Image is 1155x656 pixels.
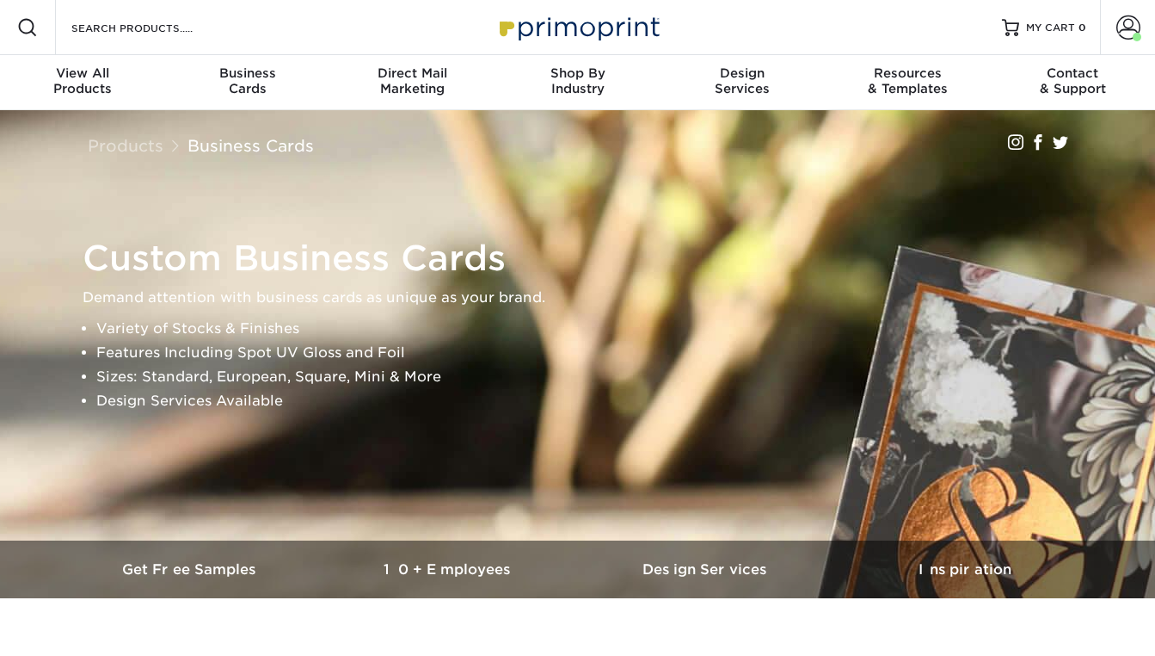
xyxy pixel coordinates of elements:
[660,55,825,110] a: DesignServices
[330,55,495,110] a: Direct MailMarketing
[836,541,1094,598] a: Inspiration
[165,65,330,96] div: Cards
[492,9,664,46] img: Primoprint
[836,561,1094,578] h3: Inspiration
[320,561,578,578] h3: 10+ Employees
[96,365,1089,389] li: Sizes: Standard, European, Square, Mini & More
[96,341,1089,365] li: Features Including Spot UV Gloss and Foil
[83,286,1089,310] p: Demand attention with business cards as unique as your brand.
[83,238,1089,279] h1: Custom Business Cards
[495,65,660,96] div: Industry
[578,561,836,578] h3: Design Services
[990,55,1155,110] a: Contact& Support
[165,65,330,81] span: Business
[825,55,990,110] a: Resources& Templates
[70,17,237,38] input: SEARCH PRODUCTS.....
[825,65,990,96] div: & Templates
[1026,21,1075,35] span: MY CART
[495,65,660,81] span: Shop By
[330,65,495,81] span: Direct Mail
[96,317,1089,341] li: Variety of Stocks & Finishes
[88,136,163,155] a: Products
[96,389,1089,413] li: Design Services Available
[187,136,314,155] a: Business Cards
[825,65,990,81] span: Resources
[320,541,578,598] a: 10+ Employees
[62,561,320,578] h3: Get Free Samples
[660,65,825,81] span: Design
[990,65,1155,81] span: Contact
[62,541,320,598] a: Get Free Samples
[578,541,836,598] a: Design Services
[660,65,825,96] div: Services
[330,65,495,96] div: Marketing
[495,55,660,110] a: Shop ByIndustry
[1078,22,1086,34] span: 0
[990,65,1155,96] div: & Support
[165,55,330,110] a: BusinessCards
